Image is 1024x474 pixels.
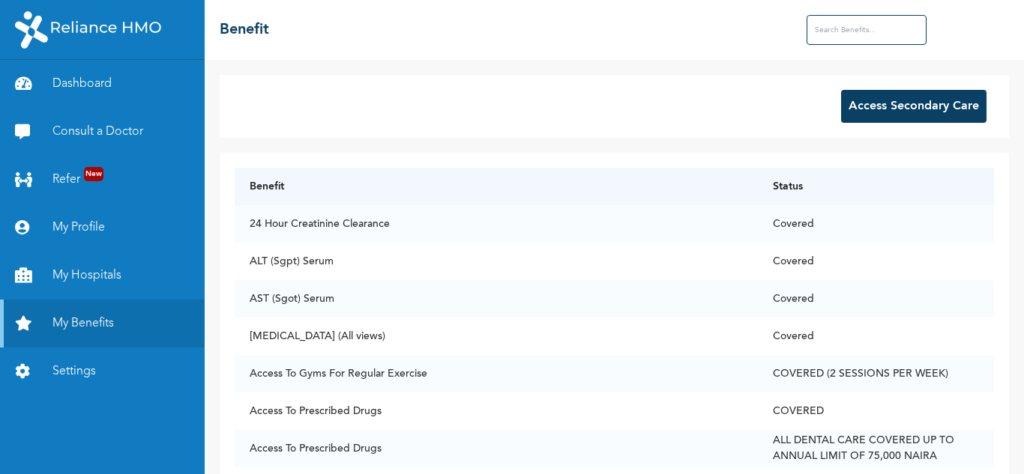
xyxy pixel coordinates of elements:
td: AST (Sgot) Serum [235,280,758,317]
td: Access To Prescribed Drugs [235,430,758,467]
th: Benefit [235,168,758,205]
td: ALL DENTAL CARE COVERED UP TO ANNUAL LIMIT OF 75,000 NAIRA [758,430,994,467]
td: Access To Prescribed Drugs [235,392,758,430]
td: COVERED (2 SESSIONS PER WEEK) [758,355,994,392]
td: 24 Hour Creatinine Clearance [235,205,758,243]
img: RelianceHMO's Logo [15,11,161,49]
th: Status [758,168,994,205]
td: Covered [758,205,994,243]
td: Covered [758,280,994,317]
td: COVERED [758,392,994,430]
td: Covered [758,317,994,355]
td: ALT (Sgpt) Serum [235,243,758,280]
td: Covered [758,243,994,280]
span: New [84,167,103,181]
input: Search Benefits... [807,15,927,45]
button: Access Secondary Care [841,90,987,123]
td: Access To Gyms For Regular Exercise [235,355,758,392]
h2: Benefit [220,19,269,41]
td: [MEDICAL_DATA] (All views) [235,317,758,355]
